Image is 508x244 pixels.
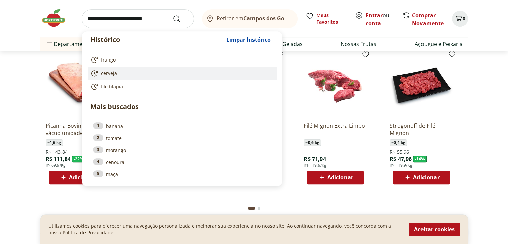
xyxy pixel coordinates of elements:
[307,171,364,184] button: Adicionar
[390,155,412,163] span: R$ 47,96
[90,102,274,112] p: Mais buscados
[48,223,401,236] p: Utilizamos cookies para oferecer uma navegação personalizada e melhorar sua experiencia no nosso ...
[46,163,66,168] span: R$ 69,9/Kg
[93,134,271,142] a: 2tomate
[46,122,109,137] a: Picanha Bovina peça a vácuo unidade aproximadamente 1,6kg
[202,9,298,28] button: Retirar emCampos dos Goytacazes/[GEOGRAPHIC_DATA]
[46,139,63,146] span: ~ 1,6 kg
[304,139,321,146] span: ~ 0,6 kg
[46,36,94,52] span: Departamentos
[409,223,460,236] button: Aceitar cookies
[46,155,71,163] span: R$ 111,84
[304,53,367,117] img: Filé Mignon Extra Limpo
[412,12,444,27] a: Comprar Novamente
[366,12,402,27] a: Criar conta
[223,32,274,48] button: Limpar histórico
[413,156,427,162] span: - 14 %
[306,12,347,25] a: Meus Favoritos
[69,175,95,180] span: Adicionar
[327,175,353,180] span: Adicionar
[414,40,462,48] a: Açougue e Peixaria
[46,149,68,155] span: R$ 143,84
[93,170,103,177] div: 5
[366,11,395,27] span: ou
[93,122,103,129] div: 1
[366,12,383,19] a: Entrar
[316,12,347,25] span: Meus Favoritos
[93,146,271,154] a: 3morango
[226,37,271,42] span: Limpar histórico
[46,36,54,52] button: Menu
[413,175,439,180] span: Adicionar
[390,122,453,137] a: Strogonoff de Filé Mignon
[93,158,103,165] div: 4
[46,53,109,117] img: Picanha Bovina peça a vácuo unidade aproximadamente 1,6kg
[90,69,271,77] a: cerveja
[93,170,271,178] a: 5maça
[247,200,256,216] button: Current page from fs-carousel
[93,158,271,166] a: 4cenoura
[101,56,116,63] span: frango
[463,15,465,22] span: 0
[243,15,365,22] b: Campos dos Goytacazes/[GEOGRAPHIC_DATA]
[304,155,326,163] span: R$ 71,94
[72,156,86,162] span: - 22 %
[90,35,223,44] p: Histórico
[452,11,468,27] button: Carrinho
[390,163,412,168] span: R$ 119,9/Kg
[256,200,262,216] button: Go to page 2 from fs-carousel
[390,149,409,155] span: R$ 55,96
[393,171,450,184] button: Adicionar
[390,139,407,146] span: ~ 0,4 kg
[341,40,376,48] a: Nossas Frutas
[93,134,103,141] div: 2
[93,146,103,153] div: 3
[101,83,123,90] span: file tilapia
[101,70,117,77] span: cerveja
[304,163,326,168] span: R$ 119,9/Kg
[304,122,367,137] a: Filé Mignon Extra Limpo
[90,83,271,91] a: file tilapia
[82,9,194,28] input: search
[40,8,74,28] img: Hortifruti
[90,56,271,64] a: frango
[93,122,271,130] a: 1banana
[173,15,189,23] button: Submit Search
[390,53,453,117] img: Strogonoff de Filé Mignon
[49,171,106,184] button: Adicionar
[217,15,291,21] span: Retirar em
